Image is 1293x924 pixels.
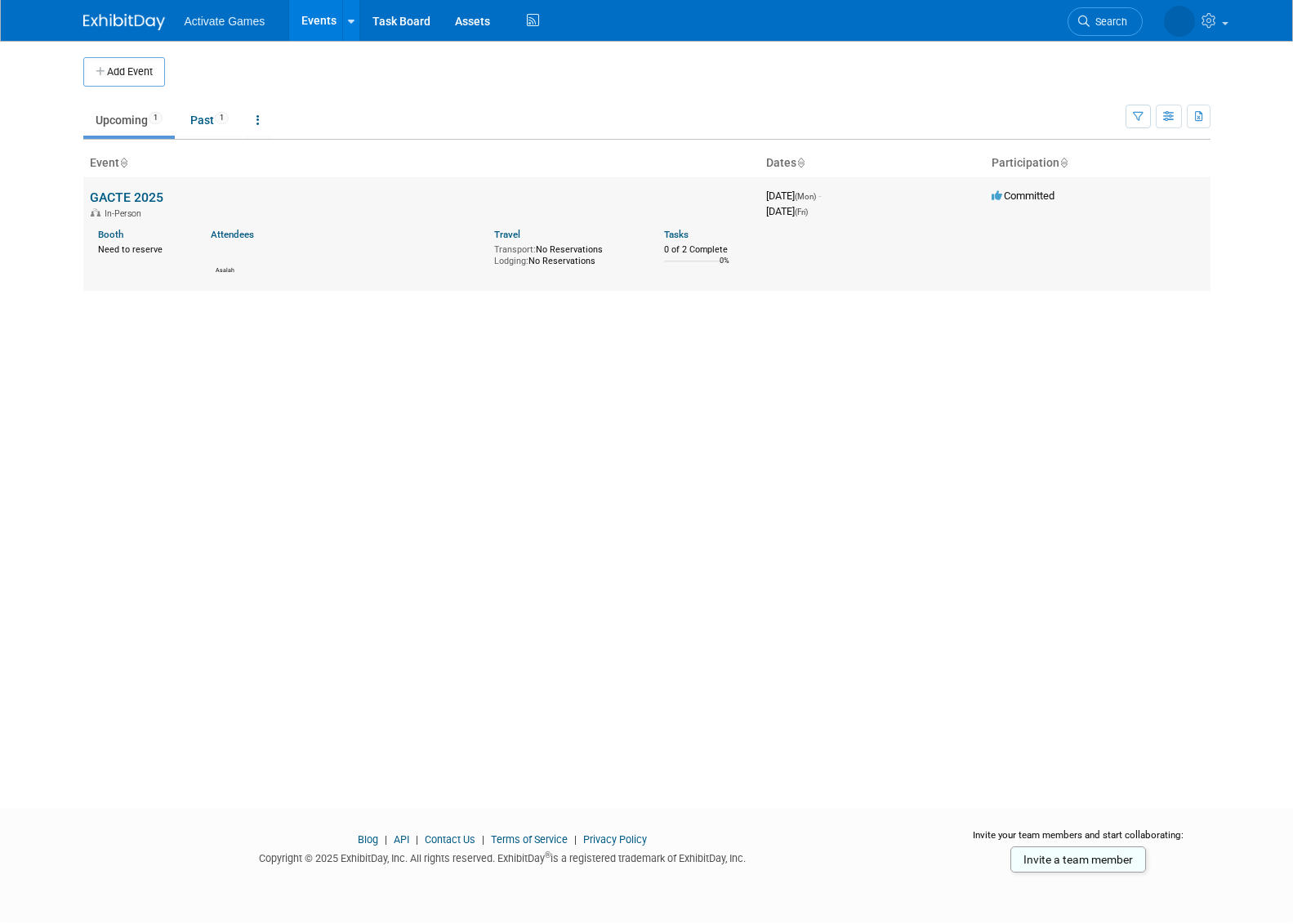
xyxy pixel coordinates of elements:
[83,150,760,177] th: Event
[545,850,551,859] sup: ®
[149,112,163,124] span: 1
[412,833,422,846] span: |
[766,190,821,202] span: [DATE]
[494,256,528,266] span: Lodging:
[795,192,816,201] span: (Mon)
[818,190,821,202] span: -
[98,229,123,240] a: Booth
[583,833,647,846] a: Privacy Policy
[358,833,378,846] a: Blog
[766,205,808,217] span: [DATE]
[83,57,165,87] button: Add Event
[1068,7,1143,36] a: Search
[1090,16,1127,28] span: Search
[185,15,265,28] span: Activate Games
[90,190,163,205] a: GACTE 2025
[215,112,229,124] span: 1
[947,828,1211,853] div: Invite your team members and start collaborating:
[215,265,235,275] div: Asalah Calendar
[664,244,753,256] div: 0 of 2 Complete
[119,156,127,169] a: Sort by Event Name
[1059,156,1068,169] a: Sort by Participation Type
[494,241,640,266] div: No Reservations No Reservations
[83,847,923,866] div: Copyright © 2025 ExhibitDay, Inc. All rights reserved. ExhibitDay is a registered trademark of Ex...
[491,833,568,846] a: Terms of Service
[216,245,235,265] img: Asalah Calendar
[796,156,805,169] a: Sort by Start Date
[211,229,254,240] a: Attendees
[720,257,729,279] td: 0%
[570,833,581,846] span: |
[425,833,475,846] a: Contact Us
[494,229,520,240] a: Travel
[381,833,391,846] span: |
[494,244,536,255] span: Transport:
[91,208,100,216] img: In-Person Event
[1010,846,1146,873] a: Invite a team member
[664,229,689,240] a: Tasks
[985,150,1211,177] th: Participation
[478,833,488,846] span: |
[83,105,175,136] a: Upcoming1
[83,14,165,30] img: ExhibitDay
[394,833,409,846] a: API
[1164,6,1195,37] img: Asalah Calendar
[992,190,1054,202] span: Committed
[105,208,146,219] span: In-Person
[98,241,187,256] div: Need to reserve
[178,105,241,136] a: Past1
[760,150,985,177] th: Dates
[795,208,808,216] span: (Fri)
